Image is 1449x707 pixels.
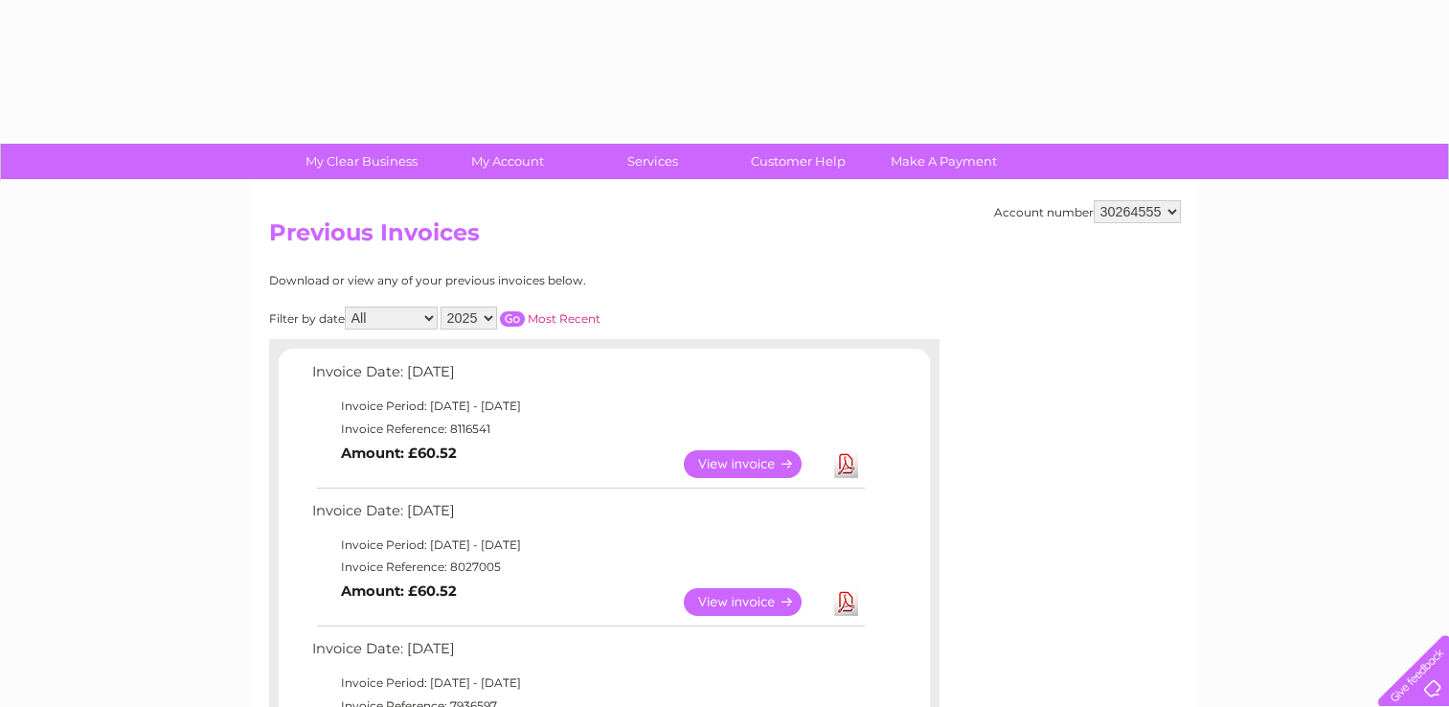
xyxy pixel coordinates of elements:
a: View [684,588,825,616]
a: Download [834,450,858,478]
td: Invoice Period: [DATE] - [DATE] [307,395,868,418]
td: Invoice Reference: 8116541 [307,418,868,441]
a: Make A Payment [865,144,1023,179]
a: My Account [428,144,586,179]
h2: Previous Invoices [269,219,1181,256]
td: Invoice Reference: 8027005 [307,556,868,579]
a: Most Recent [528,311,600,326]
div: Download or view any of your previous invoices below. [269,274,772,287]
b: Amount: £60.52 [341,582,457,600]
td: Invoice Date: [DATE] [307,359,868,395]
td: Invoice Period: [DATE] - [DATE] [307,672,868,695]
a: Download [834,588,858,616]
td: Invoice Period: [DATE] - [DATE] [307,534,868,557]
a: View [684,450,825,478]
a: Customer Help [719,144,877,179]
b: Amount: £60.52 [341,445,457,462]
div: Account number [994,200,1181,223]
a: Services [574,144,732,179]
td: Invoice Date: [DATE] [307,636,868,672]
td: Invoice Date: [DATE] [307,498,868,534]
div: Filter by date [269,307,772,330]
a: My Clear Business [283,144,441,179]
